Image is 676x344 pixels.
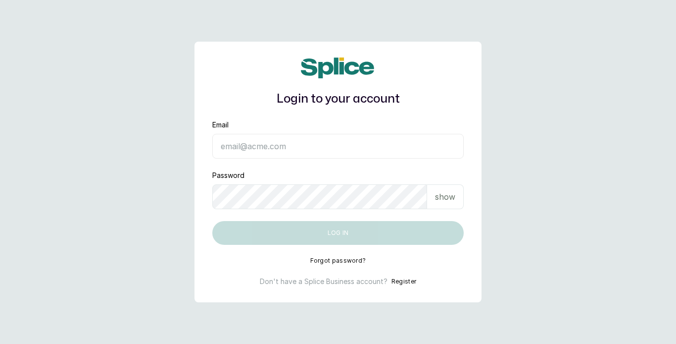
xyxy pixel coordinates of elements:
[212,221,464,245] button: Log in
[212,134,464,159] input: email@acme.com
[212,171,244,180] label: Password
[435,191,455,203] p: show
[260,277,387,287] p: Don't have a Splice Business account?
[212,90,464,108] h1: Login to your account
[391,277,416,287] button: Register
[212,120,229,130] label: Email
[310,257,366,265] button: Forgot password?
